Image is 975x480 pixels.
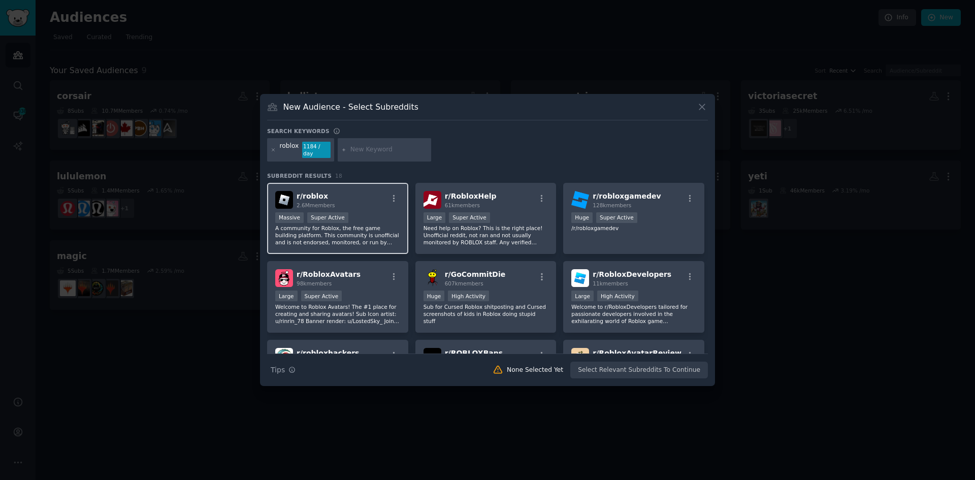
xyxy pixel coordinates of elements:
p: A community for Roblox, the free game building platform. This community is unofficial and is not ... [275,225,400,246]
span: Tips [271,365,285,375]
span: Subreddit Results [267,172,332,179]
span: r/ RobloxAvatarReview [593,349,681,357]
p: /r/robloxgamedev [571,225,696,232]
div: Large [424,212,446,223]
div: Huge [571,212,593,223]
div: Super Active [301,291,342,301]
span: r/ GoCommitDie [445,270,506,278]
div: 1184 / day [302,142,331,158]
img: RobloxHelp [424,191,441,209]
div: roblox [280,142,299,158]
span: 98k members [297,280,332,286]
span: 128k members [593,202,631,208]
span: 607k members [445,280,483,286]
span: r/ RobloxAvatars [297,270,361,278]
p: Need help on Roblox? This is the right place! Unofficial reddit, not ran and not usually monitore... [424,225,548,246]
img: GoCommitDie [424,269,441,287]
img: RobloxAvatars [275,269,293,287]
div: Super Active [596,212,637,223]
div: High Activity [448,291,489,301]
h3: New Audience - Select Subreddits [283,102,418,112]
p: Welcome to Roblox Avatars! The #1 place for creating and sharing avatars! Sub Icon artist: u/rinr... [275,303,400,325]
span: r/ roblox [297,192,328,200]
img: RobloxAvatarReview [571,348,589,366]
button: Tips [267,361,299,379]
div: Huge [424,291,445,301]
div: High Activity [597,291,638,301]
p: Sub for Cursed Roblox shitposting and Cursed screenshots of kids in Roblox doing stupid stuff [424,303,548,325]
span: r/ robloxhackers [297,349,359,357]
input: New Keyword [350,145,428,154]
span: r/ RobloxDevelopers [593,270,671,278]
div: Large [571,291,594,301]
div: Super Active [449,212,490,223]
img: ROBLOXBans [424,348,441,366]
img: robloxgamedev [571,191,589,209]
div: Massive [275,212,304,223]
h3: Search keywords [267,127,330,135]
div: Super Active [307,212,348,223]
span: 61k members [445,202,480,208]
span: r/ RobloxHelp [445,192,497,200]
div: None Selected Yet [507,366,563,375]
span: r/ ROBLOXBans [445,349,503,357]
span: r/ robloxgamedev [593,192,661,200]
span: 11k members [593,280,628,286]
span: 18 [335,173,342,179]
div: Large [275,291,298,301]
img: robloxhackers [275,348,293,366]
span: 2.6M members [297,202,335,208]
img: roblox [275,191,293,209]
img: RobloxDevelopers [571,269,589,287]
p: Welco‎m‎‎e t‎‎o r/RobloxDevelopers tai‎lored f‎o‎r pa‎ssionate de‎velopers inv‎olved in‎ t‎‎h‎‎e ... [571,303,696,325]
